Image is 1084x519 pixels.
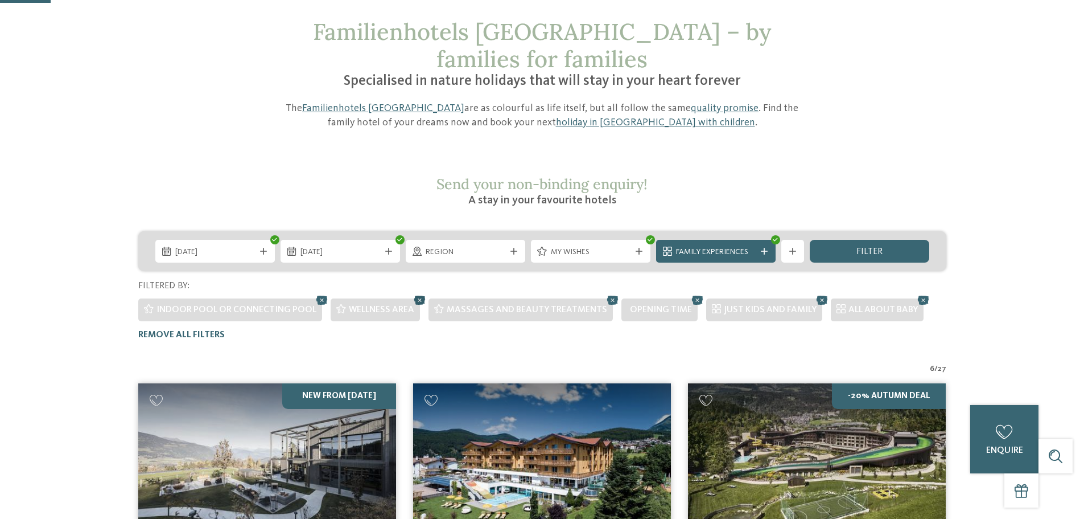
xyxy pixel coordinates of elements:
a: quality promise [691,103,759,113]
span: ALL ABOUT BABY [848,305,918,314]
span: Family Experiences [676,247,756,258]
span: My wishes [551,247,630,258]
span: [DATE] [175,247,255,258]
span: JUST KIDS AND FAMILY [724,305,817,314]
span: Region [426,247,505,258]
p: The are as colourful as life itself, but all follow the same . Find the family hotel of your drea... [272,101,813,130]
span: / [934,363,938,375]
span: 27 [938,363,946,375]
span: Familienhotels [GEOGRAPHIC_DATA] – by families for families [313,17,771,73]
span: filter [856,247,883,256]
span: 6 [930,363,934,375]
span: Remove all filters [138,330,225,340]
span: Specialised in nature holidays that will stay in your heart forever [344,74,741,88]
span: Opening time [630,305,692,314]
a: Familienhotels [GEOGRAPHIC_DATA] [302,103,464,113]
span: Massages and beauty treatments [447,305,607,314]
span: [DATE] [300,247,380,258]
span: Send your non-binding enquiry! [436,175,648,193]
span: Filtered by: [138,281,189,291]
span: A stay in your favourite hotels [468,195,616,206]
span: Wellness area [349,305,414,314]
a: holiday in [GEOGRAPHIC_DATA] with children [556,117,755,128]
a: enquire [970,405,1038,473]
span: Indoor pool or connecting pool [156,305,316,314]
span: enquire [986,446,1023,455]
